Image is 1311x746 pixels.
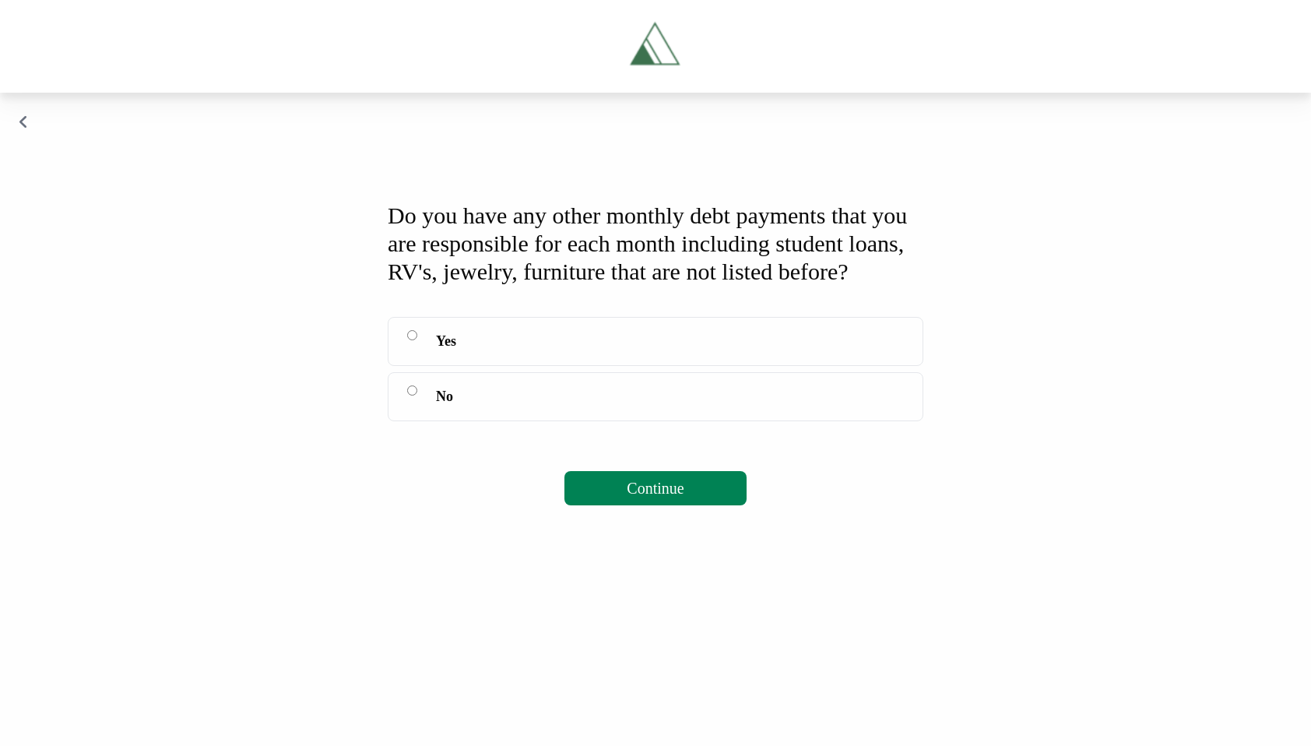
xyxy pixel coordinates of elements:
[407,330,417,340] input: Yes
[627,480,684,497] span: Continue
[620,12,690,80] img: Tryascend.com
[436,385,453,407] span: No
[436,330,456,352] span: Yes
[407,385,417,396] input: No
[388,202,923,286] div: Do you have any other monthly debt payments that you are responsible for each month including stu...
[564,471,746,505] button: Continue
[551,12,760,80] a: Tryascend.com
